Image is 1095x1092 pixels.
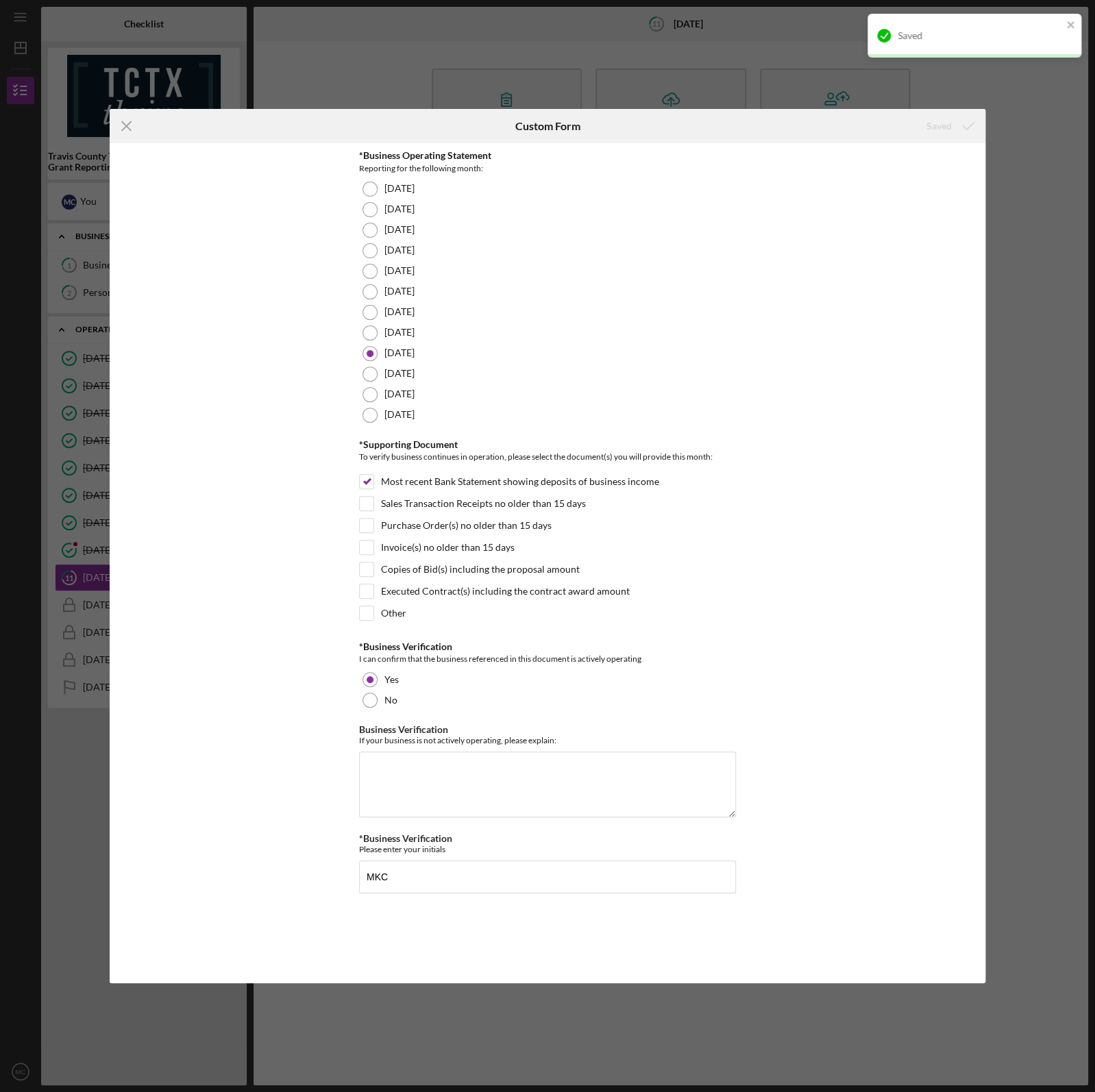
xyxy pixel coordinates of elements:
label: [DATE] [384,409,415,420]
div: If your business is not actively operating, please explain: [359,735,736,745]
div: *Business Verification [359,641,736,652]
div: Saved [898,30,1062,41]
label: Other [381,606,406,620]
label: Yes [384,674,399,685]
label: No [384,695,397,706]
label: Business Verification [359,723,448,735]
button: Saved [912,112,985,140]
div: I can confirm that the business referenced in this document is actively operating [359,652,736,666]
label: [DATE] [384,224,415,235]
label: [DATE] [384,245,415,256]
div: *Supporting Document [359,439,736,450]
label: [DATE] [384,368,415,379]
label: Most recent Bank Statement showing deposits of business income [381,475,659,488]
label: [DATE] [384,347,415,358]
h6: Custom Form [515,120,580,132]
label: Sales Transaction Receipts no older than 15 days [381,497,586,510]
div: Saved [926,112,951,140]
label: Purchase Order(s) no older than 15 days [381,519,552,532]
div: Reporting for the following month: [359,162,736,175]
label: *Business Verification [359,832,452,844]
button: close [1066,19,1076,32]
div: Please enter your initials [359,844,736,854]
div: To verify business continues in operation, please select the document(s) you will provide this mo... [359,450,736,467]
label: [DATE] [384,286,415,297]
label: [DATE] [384,265,415,276]
label: [DATE] [384,388,415,399]
label: [DATE] [384,183,415,194]
label: [DATE] [384,203,415,214]
label: Copies of Bid(s) including the proposal amount [381,562,580,576]
label: Executed Contract(s) including the contract award amount [381,584,630,598]
div: *Business Operating Statement [359,150,736,161]
label: [DATE] [384,327,415,338]
label: Invoice(s) no older than 15 days [381,541,515,554]
label: [DATE] [384,306,415,317]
